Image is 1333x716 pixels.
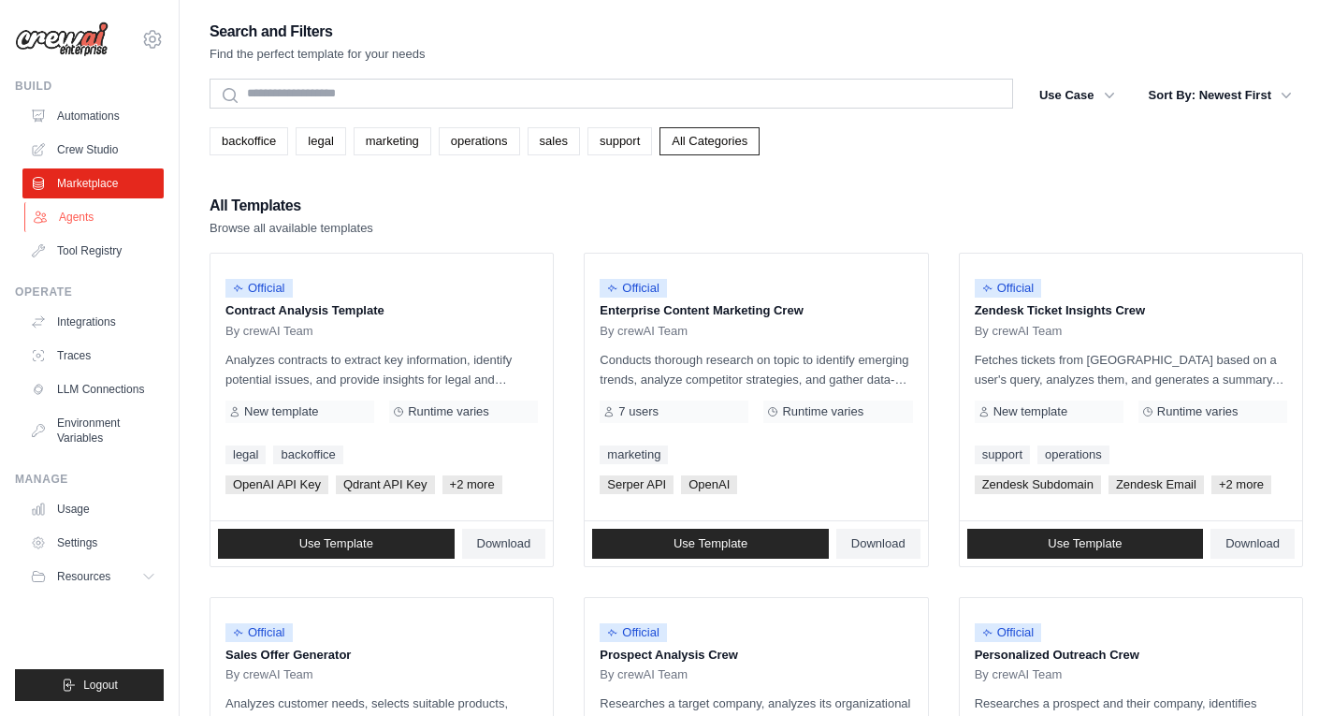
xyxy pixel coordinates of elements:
[975,350,1287,389] p: Fetches tickets from [GEOGRAPHIC_DATA] based on a user's query, analyzes them, and generates a su...
[210,127,288,155] a: backoffice
[22,341,164,371] a: Traces
[462,529,546,559] a: Download
[210,193,373,219] h2: All Templates
[1028,79,1126,112] button: Use Case
[22,101,164,131] a: Automations
[57,569,110,584] span: Resources
[22,374,164,404] a: LLM Connections
[681,475,737,494] span: OpenAI
[225,667,313,682] span: By crewAI Team
[225,279,293,298] span: Official
[15,669,164,701] button: Logout
[659,127,760,155] a: All Categories
[1137,79,1303,112] button: Sort By: Newest First
[592,529,829,559] a: Use Template
[225,350,538,389] p: Analyzes contracts to extract key information, identify potential issues, and provide insights fo...
[851,536,906,551] span: Download
[354,127,431,155] a: marketing
[225,623,293,642] span: Official
[975,279,1042,298] span: Official
[15,472,164,487] div: Manage
[600,350,912,389] p: Conducts thorough research on topic to identify emerging trends, analyze competitor strategies, a...
[296,127,345,155] a: legal
[24,202,166,232] a: Agents
[15,22,109,57] img: Logo
[22,408,164,453] a: Environment Variables
[967,529,1204,559] a: Use Template
[528,127,580,155] a: sales
[442,475,502,494] span: +2 more
[975,646,1287,665] p: Personalized Outreach Crew
[225,324,313,339] span: By crewAI Team
[1210,529,1295,559] a: Download
[22,236,164,266] a: Tool Registry
[975,446,1030,464] a: support
[600,646,912,665] p: Prospect Analysis Crew
[975,301,1287,320] p: Zendesk Ticket Insights Crew
[15,285,164,300] div: Operate
[836,529,920,559] a: Download
[975,667,1063,682] span: By crewAI Team
[1037,446,1109,464] a: operations
[1157,404,1239,419] span: Runtime varies
[210,219,373,238] p: Browse all available templates
[225,301,538,320] p: Contract Analysis Template
[336,475,435,494] span: Qdrant API Key
[299,536,373,551] span: Use Template
[600,324,688,339] span: By crewAI Team
[210,19,426,45] h2: Search and Filters
[782,404,863,419] span: Runtime varies
[600,667,688,682] span: By crewAI Team
[225,475,328,494] span: OpenAI API Key
[15,79,164,94] div: Build
[22,168,164,198] a: Marketplace
[408,404,489,419] span: Runtime varies
[618,404,659,419] span: 7 users
[22,307,164,337] a: Integrations
[975,324,1063,339] span: By crewAI Team
[600,623,667,642] span: Official
[975,623,1042,642] span: Official
[22,562,164,592] button: Resources
[225,446,266,464] a: legal
[674,536,747,551] span: Use Template
[477,536,531,551] span: Download
[22,135,164,165] a: Crew Studio
[587,127,652,155] a: support
[600,301,912,320] p: Enterprise Content Marketing Crew
[1048,536,1122,551] span: Use Template
[22,494,164,524] a: Usage
[273,446,342,464] a: backoffice
[439,127,520,155] a: operations
[225,646,538,665] p: Sales Offer Generator
[975,475,1101,494] span: Zendesk Subdomain
[1225,536,1280,551] span: Download
[244,404,318,419] span: New template
[1211,475,1271,494] span: +2 more
[993,404,1067,419] span: New template
[600,475,674,494] span: Serper API
[1108,475,1204,494] span: Zendesk Email
[22,528,164,558] a: Settings
[83,678,118,693] span: Logout
[210,45,426,64] p: Find the perfect template for your needs
[218,529,455,559] a: Use Template
[600,279,667,298] span: Official
[600,446,668,464] a: marketing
